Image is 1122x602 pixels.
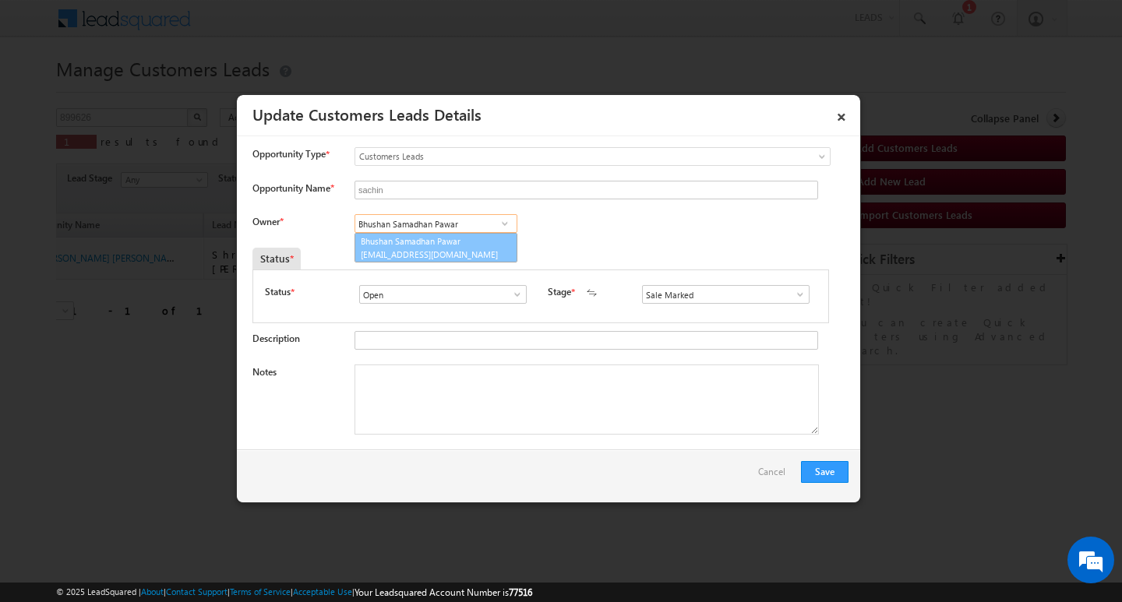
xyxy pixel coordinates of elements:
[359,285,527,304] input: Type to Search
[758,461,793,491] a: Cancel
[495,216,514,231] a: Show All Items
[252,103,482,125] a: Update Customers Leads Details
[503,287,523,302] a: Show All Items
[548,285,571,299] label: Stage
[828,100,855,128] a: ×
[81,82,262,102] div: Chat with us now
[252,216,283,227] label: Owner
[20,144,284,466] textarea: Type your message and hit 'Enter'
[252,182,333,194] label: Opportunity Name
[786,287,806,302] a: Show All Items
[252,147,326,161] span: Opportunity Type
[252,366,277,378] label: Notes
[252,333,300,344] label: Description
[801,461,849,483] button: Save
[166,586,228,597] a: Contact Support
[26,82,65,102] img: d_60004797649_company_0_60004797649
[56,585,532,600] span: © 2025 LeadSquared | | | | |
[361,248,501,260] span: [EMAIL_ADDRESS][DOMAIN_NAME]
[212,480,283,501] em: Start Chat
[141,586,164,597] a: About
[355,233,517,262] a: Bhushan Samadhan Pawar
[355,150,767,164] span: Customers Leads
[293,586,352,597] a: Acceptable Use
[355,214,517,233] input: Type to Search
[642,285,810,304] input: Type to Search
[252,248,301,269] div: Status
[509,586,532,598] span: 77516
[256,8,293,45] div: Minimize live chat window
[265,285,291,299] label: Status
[355,147,831,166] a: Customers Leads
[230,586,291,597] a: Terms of Service
[355,586,532,598] span: Your Leadsquared Account Number is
